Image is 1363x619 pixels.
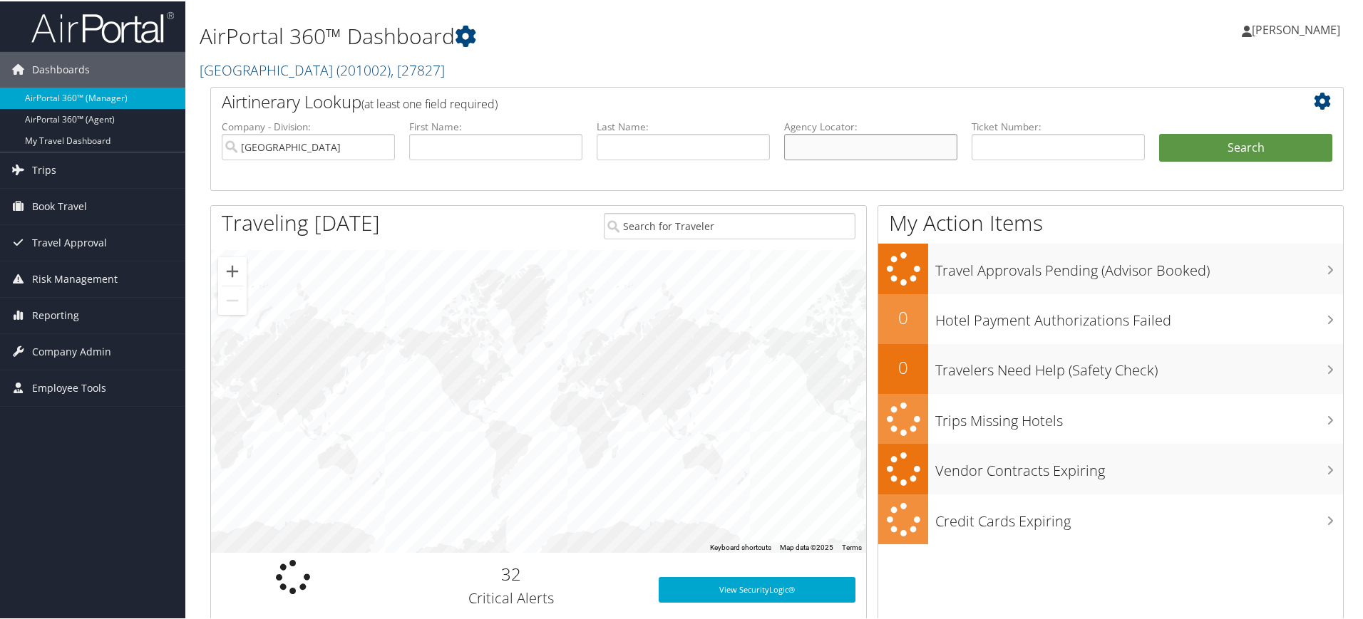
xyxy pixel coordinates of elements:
h3: Credit Cards Expiring [935,503,1343,530]
h3: Trips Missing Hotels [935,402,1343,430]
h2: 32 [386,561,637,585]
span: , [ 27827 ] [391,59,445,78]
label: Last Name: [597,118,770,132]
input: Search for Traveler [604,212,855,238]
label: Ticket Number: [972,118,1145,132]
a: 0Travelers Need Help (Safety Check) [878,343,1343,392]
a: [GEOGRAPHIC_DATA] [200,59,445,78]
span: Trips [32,151,56,187]
a: View SecurityLogic® [659,576,855,601]
button: Search [1159,132,1332,161]
button: Zoom out [218,285,247,313]
a: Open this area in Google Maps (opens a new window) [215,533,262,551]
span: Book Travel [32,187,87,223]
label: Agency Locator: [784,118,957,132]
span: (at least one field required) [361,95,498,110]
a: Credit Cards Expiring [878,493,1343,543]
span: [PERSON_NAME] [1252,21,1340,36]
span: Travel Approval [32,224,107,259]
h3: Vendor Contracts Expiring [935,452,1343,479]
button: Zoom in [218,256,247,284]
span: Map data ©2025 [780,542,833,550]
h1: My Action Items [878,207,1343,236]
span: Company Admin [32,333,111,368]
span: ( 201002 ) [336,59,391,78]
img: airportal-logo.png [31,9,174,43]
a: Travel Approvals Pending (Advisor Booked) [878,242,1343,293]
h3: Critical Alerts [386,587,637,607]
img: Google [215,533,262,551]
a: 0Hotel Payment Authorizations Failed [878,293,1343,343]
label: First Name: [409,118,582,132]
h2: Airtinerary Lookup [222,88,1238,113]
a: [PERSON_NAME] [1242,7,1354,50]
h2: 0 [878,304,928,328]
span: Risk Management [32,260,118,296]
span: Reporting [32,296,79,332]
h3: Travelers Need Help (Safety Check) [935,352,1343,379]
h3: Hotel Payment Authorizations Failed [935,302,1343,329]
span: Employee Tools [32,369,106,405]
a: Trips Missing Hotels [878,392,1343,443]
a: Terms (opens in new tab) [842,542,862,550]
h1: Traveling [DATE] [222,207,380,236]
button: Keyboard shortcuts [710,541,771,551]
span: Dashboards [32,51,90,86]
h3: Travel Approvals Pending (Advisor Booked) [935,252,1343,279]
h2: 0 [878,354,928,378]
label: Company - Division: [222,118,395,132]
h1: AirPortal 360™ Dashboard [200,20,969,50]
a: Vendor Contracts Expiring [878,442,1343,493]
